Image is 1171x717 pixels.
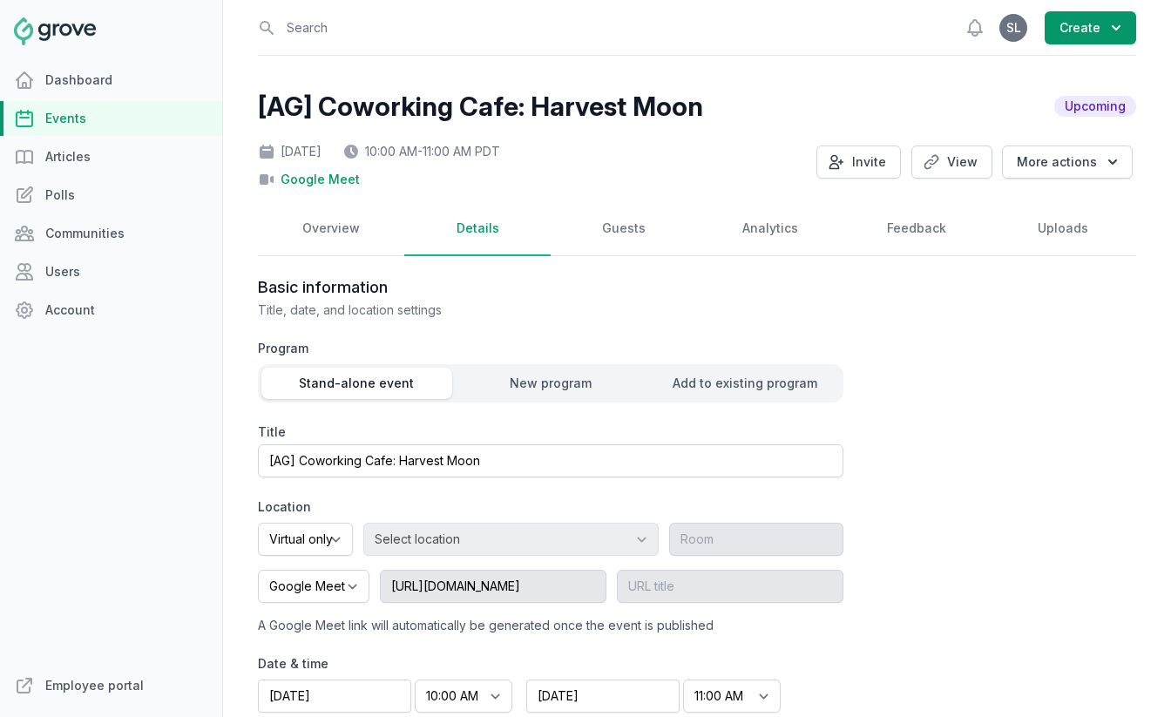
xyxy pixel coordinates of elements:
a: Details [404,202,551,256]
label: Date & time [258,655,781,673]
h2: [AG] Coworking Cafe: Harvest Moon [258,91,703,122]
a: Overview [258,202,404,256]
label: Program [258,340,843,357]
label: Title [258,423,843,441]
div: Add to existing program [649,375,840,392]
input: End date [526,680,680,713]
a: Feedback [843,202,990,256]
p: Title, date, and location settings [258,301,927,319]
div: [DATE] [258,143,322,160]
span: Upcoming [1054,96,1136,117]
h3: Basic information [258,277,927,298]
div: Stand-alone event [261,375,452,392]
div: 10:00 AM - 11:00 AM PDT [342,143,500,160]
img: Grove [14,17,96,45]
a: Google Meet [281,171,360,188]
button: Invite [816,145,901,179]
input: URL [380,570,606,603]
button: More actions [1002,145,1133,179]
a: View [911,145,992,179]
input: Start date [258,680,411,713]
span: SL [1006,22,1021,34]
input: URL title [617,570,843,603]
input: Room [669,523,843,556]
div: New program [456,375,646,392]
button: SL [999,14,1027,42]
a: Guests [551,202,697,256]
a: Analytics [697,202,843,256]
a: Uploads [990,202,1136,256]
div: A Google Meet link will automatically be generated once the event is published [258,617,843,634]
label: Location [258,498,843,516]
button: Create [1045,11,1136,44]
